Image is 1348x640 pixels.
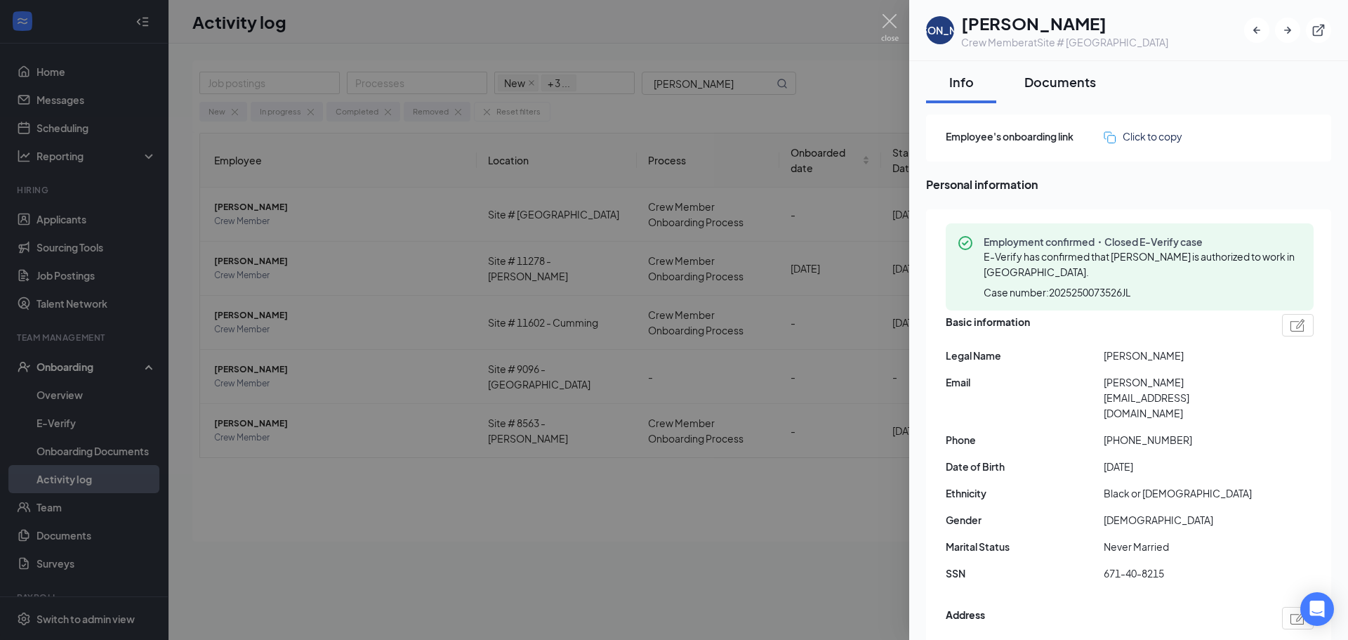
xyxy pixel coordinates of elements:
svg: ArrowLeftNew [1250,23,1264,37]
span: Phone [946,432,1104,448]
div: Crew Member at Site # [GEOGRAPHIC_DATA] [961,35,1168,49]
button: Click to copy [1104,129,1182,144]
button: ArrowRight [1275,18,1300,43]
span: Employee's onboarding link [946,129,1104,144]
span: Address [946,607,985,629]
div: Documents [1024,73,1096,91]
svg: CheckmarkCircle [957,235,974,252]
svg: ExternalLink [1311,23,1326,37]
div: Info [940,73,982,91]
h1: [PERSON_NAME] [961,11,1168,35]
span: Basic information [946,314,1030,337]
button: ArrowLeftNew [1244,18,1269,43]
span: Ethnicity [946,485,1104,501]
span: Employment confirmed・Closed E-Verify case [984,235,1302,249]
span: [PERSON_NAME][EMAIL_ADDRESS][DOMAIN_NAME] [1104,374,1262,421]
span: E-Verify has confirmed that [PERSON_NAME] is authorized to work in [GEOGRAPHIC_DATA]. [984,250,1295,278]
span: Never Married [1104,539,1262,554]
span: [DATE] [1104,459,1262,474]
span: [PHONE_NUMBER] [1104,432,1262,448]
span: Gender [946,512,1104,528]
span: Legal Name [946,348,1104,363]
span: Email [946,374,1104,390]
span: Case number: 2025250073526JL [984,285,1130,299]
span: Date of Birth [946,459,1104,474]
span: [DEMOGRAPHIC_DATA] [1104,512,1262,528]
button: ExternalLink [1306,18,1331,43]
span: [PERSON_NAME] [1104,348,1262,363]
svg: ArrowRight [1281,23,1295,37]
span: SSN [946,566,1104,581]
span: Black or [DEMOGRAPHIC_DATA] [1104,485,1262,501]
span: Marital Status [946,539,1104,554]
span: 671-40-8215 [1104,566,1262,581]
img: click-to-copy.71757273a98fde459dfc.svg [1104,131,1116,143]
div: Open Intercom Messenger [1300,592,1334,626]
div: [PERSON_NAME] [899,23,981,37]
span: Personal information [926,176,1331,193]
